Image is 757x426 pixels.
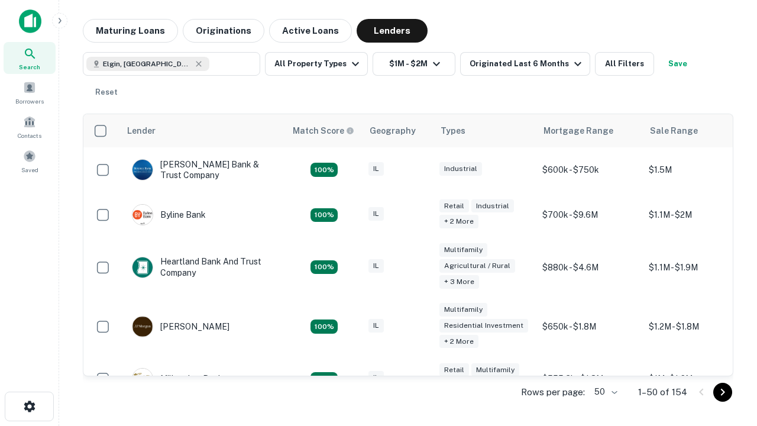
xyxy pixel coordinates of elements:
div: Byline Bank [132,204,206,225]
div: IL [368,162,384,176]
div: Mortgage Range [544,124,613,138]
td: $1.1M - $2M [643,192,749,237]
button: Active Loans [269,19,352,43]
div: IL [368,319,384,333]
button: Originated Last 6 Months [460,52,590,76]
div: Industrial [471,199,514,213]
td: $700k - $9.6M [536,192,643,237]
div: Retail [439,199,469,213]
button: Save your search to get updates of matches that match your search criteria. [659,52,697,76]
th: Types [434,114,536,147]
a: Borrowers [4,76,56,108]
th: Capitalize uses an advanced AI algorithm to match your search with the best lender. The match sco... [286,114,363,147]
td: $555.3k - $1.8M [536,356,643,401]
div: Heartland Bank And Trust Company [132,256,274,277]
img: capitalize-icon.png [19,9,41,33]
p: Rows per page: [521,385,585,399]
img: picture [132,257,153,277]
div: 50 [590,383,619,401]
img: picture [132,205,153,225]
td: $1.5M [643,147,749,192]
button: All Filters [595,52,654,76]
img: picture [132,160,153,180]
div: [PERSON_NAME] [132,316,229,337]
th: Sale Range [643,114,749,147]
div: Matching Properties: 16, hasApolloMatch: undefined [310,208,338,222]
div: Residential Investment [439,319,528,333]
div: + 2 more [439,335,478,348]
th: Geography [363,114,434,147]
img: picture [132,317,153,337]
div: Capitalize uses an advanced AI algorithm to match your search with the best lender. The match sco... [293,124,354,137]
a: Contacts [4,111,56,143]
span: Saved [21,165,38,175]
button: Lenders [357,19,428,43]
div: Agricultural / Rural [439,259,515,273]
div: Matching Properties: 24, hasApolloMatch: undefined [310,319,338,334]
img: picture [132,369,153,389]
div: Sale Range [650,124,698,138]
div: IL [368,207,384,221]
p: 1–50 of 154 [638,385,687,399]
th: Mortgage Range [536,114,643,147]
div: Multifamily [439,243,487,257]
td: $650k - $1.8M [536,297,643,357]
button: Originations [183,19,264,43]
div: Lender [127,124,156,138]
div: + 2 more [439,215,478,228]
span: Contacts [18,131,41,140]
iframe: Chat Widget [698,331,757,388]
div: [PERSON_NAME] Bank & Trust Company [132,159,274,180]
div: IL [368,259,384,273]
td: $1.1M - $1.9M [643,237,749,297]
div: Retail [439,363,469,377]
div: Industrial [439,162,482,176]
td: $1.2M - $1.8M [643,297,749,357]
span: Search [19,62,40,72]
button: All Property Types [265,52,368,76]
td: $1M - $1.6M [643,356,749,401]
th: Lender [120,114,286,147]
div: Matching Properties: 19, hasApolloMatch: undefined [310,260,338,275]
div: + 3 more [439,275,479,289]
span: Borrowers [15,96,44,106]
button: Maturing Loans [83,19,178,43]
button: $1M - $2M [373,52,455,76]
span: Elgin, [GEOGRAPHIC_DATA], [GEOGRAPHIC_DATA] [103,59,192,69]
button: Go to next page [713,383,732,402]
div: Matching Properties: 16, hasApolloMatch: undefined [310,372,338,386]
h6: Match Score [293,124,352,137]
div: Originated Last 6 Months [470,57,585,71]
div: IL [368,371,384,385]
div: Geography [370,124,416,138]
a: Search [4,42,56,74]
div: Multifamily [439,303,487,317]
td: $600k - $750k [536,147,643,192]
div: Matching Properties: 28, hasApolloMatch: undefined [310,163,338,177]
div: Multifamily [471,363,519,377]
a: Saved [4,145,56,177]
td: $880k - $4.6M [536,237,643,297]
button: Reset [88,80,125,104]
div: Millennium Bank [132,368,223,389]
div: Types [441,124,465,138]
